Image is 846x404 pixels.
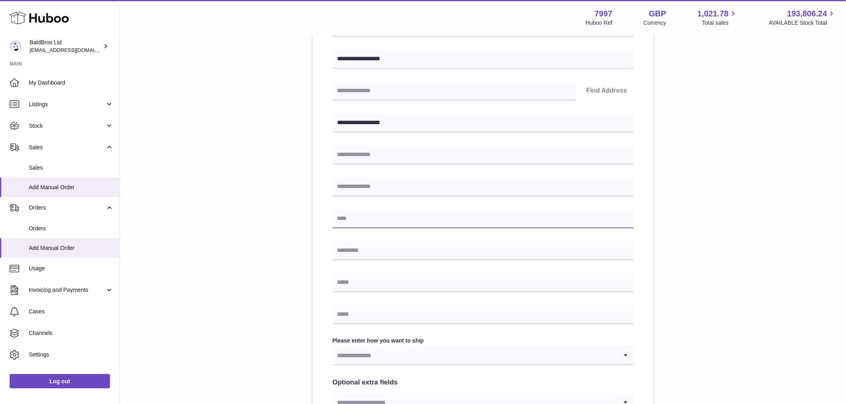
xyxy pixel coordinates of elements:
span: Add Manual Order [29,184,114,191]
span: Stock [29,122,105,130]
span: Orders [29,204,105,212]
input: Search for option [333,346,618,364]
span: Usage [29,265,114,272]
span: Invoicing and Payments [29,286,105,294]
span: Settings [29,351,114,358]
strong: GBP [649,8,666,19]
div: BaldBros Ltd [30,39,102,54]
span: [EMAIL_ADDRESS][DOMAIN_NAME] [30,47,118,53]
span: Total sales [702,19,738,27]
span: Add Manual Order [29,244,114,252]
label: Please enter how you want to ship [333,337,634,345]
span: Sales [29,164,114,172]
span: Orders [29,225,114,232]
span: Cases [29,308,114,315]
img: internalAdmin-7997@internal.huboo.com [10,40,22,52]
span: My Dashboard [29,79,114,87]
a: Log out [10,374,110,388]
span: AVAILABLE Stock Total [769,19,836,27]
div: Currency [644,19,666,27]
h2: Optional extra fields [333,378,634,387]
span: 1,021.78 [698,8,729,19]
span: Channels [29,329,114,337]
span: 193,806.24 [787,8,827,19]
div: Search for option [333,346,634,365]
div: Huboo Ref [586,19,613,27]
strong: 7997 [595,8,613,19]
a: 1,021.78 Total sales [698,8,738,27]
a: 193,806.24 AVAILABLE Stock Total [769,8,836,27]
span: Listings [29,101,105,108]
span: Sales [29,144,105,151]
